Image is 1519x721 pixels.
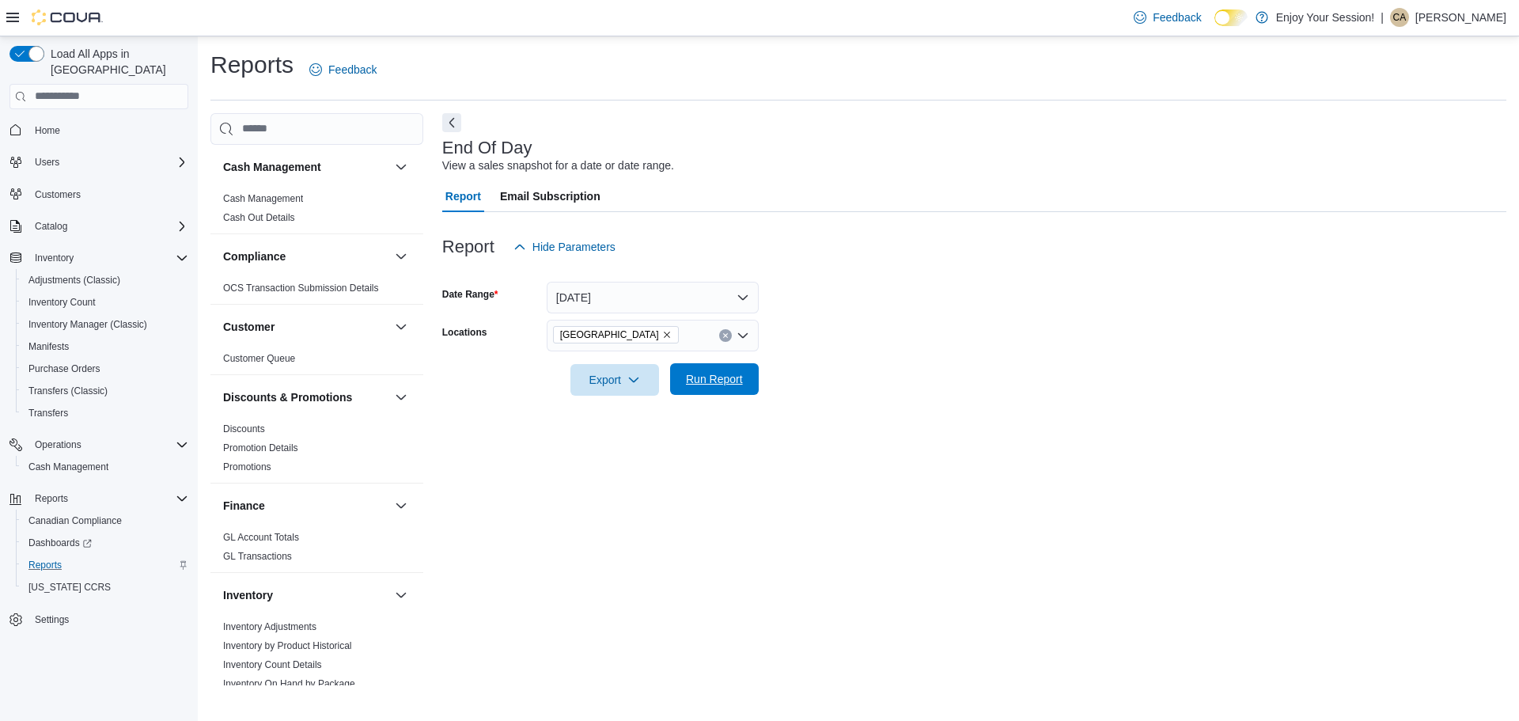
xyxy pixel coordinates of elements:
button: Home [3,119,195,142]
span: Inventory Count Details [223,658,322,671]
span: Email Subscription [500,180,600,212]
button: Cash Management [392,157,411,176]
a: Manifests [22,337,75,356]
button: Catalog [28,217,74,236]
button: Reports [3,488,195,510]
a: Adjustments (Classic) [22,271,127,290]
span: OCS Transaction Submission Details [223,282,379,294]
a: Discounts [223,423,265,434]
button: Manifests [16,336,195,358]
span: Home [28,120,188,140]
div: Compliance [210,279,423,304]
a: [US_STATE] CCRS [22,578,117,597]
button: Inventory [392,586,411,605]
span: [GEOGRAPHIC_DATA] [560,327,659,343]
a: Promotions [223,461,271,472]
span: Transfers (Classic) [22,381,188,400]
span: Manifests [28,340,69,353]
span: Inventory Manager (Classic) [22,315,188,334]
span: Users [35,156,59,169]
span: Inventory Count [22,293,188,312]
div: Finance [210,528,423,572]
a: Feedback [1127,2,1207,33]
button: Operations [28,435,88,454]
a: Transfers [22,404,74,423]
span: Inventory by Product Historical [223,639,352,652]
button: Transfers (Classic) [16,380,195,402]
button: Cash Management [223,159,388,175]
a: Dashboards [22,533,98,552]
a: Purchase Orders [22,359,107,378]
span: Report [445,180,481,212]
span: Export [580,364,650,396]
a: Reports [22,556,68,575]
a: Inventory Adjustments [223,621,316,632]
span: Cash Management [22,457,188,476]
button: Transfers [16,402,195,424]
a: Feedback [303,54,383,85]
span: Reports [35,492,68,505]
button: Open list of options [737,329,749,342]
h3: Inventory [223,587,273,603]
span: Inventory Manager (Classic) [28,318,147,331]
h3: Report [442,237,494,256]
span: Inventory [28,249,188,268]
h3: Cash Management [223,159,321,175]
span: Inventory Count [28,296,96,309]
h1: Reports [210,49,294,81]
button: Compliance [223,249,388,264]
span: Promotions [223,461,271,473]
button: Users [28,153,66,172]
a: Customers [28,185,87,204]
span: Adjustments (Classic) [22,271,188,290]
span: Home [35,124,60,137]
span: Transfers (Classic) [28,385,108,397]
a: Inventory Manager (Classic) [22,315,153,334]
button: Reports [16,554,195,576]
span: Users [28,153,188,172]
span: Customers [28,184,188,204]
span: Feedback [328,62,377,78]
span: Promotion Details [223,442,298,454]
span: Reports [28,489,188,508]
span: GL Account Totals [223,531,299,544]
label: Locations [442,326,487,339]
span: Settings [28,609,188,629]
span: Settings [35,613,69,626]
span: Adjustments (Classic) [28,274,120,287]
button: Customer [223,319,388,335]
span: Operations [28,435,188,454]
button: Compliance [392,247,411,266]
label: Date Range [442,288,498,301]
button: Purchase Orders [16,358,195,380]
span: Customers [35,188,81,201]
span: Customer Queue [223,352,295,365]
a: Canadian Compliance [22,511,128,530]
button: [US_STATE] CCRS [16,576,195,598]
button: Discounts & Promotions [392,388,411,407]
span: Catalog [28,217,188,236]
button: Catalog [3,215,195,237]
span: Reports [22,556,188,575]
a: Inventory Count Details [223,659,322,670]
span: Cash Management [28,461,108,473]
button: Cash Management [16,456,195,478]
span: Washington CCRS [22,578,188,597]
span: Cash Out Details [223,211,295,224]
div: Customer [210,349,423,374]
span: GL Transactions [223,550,292,563]
a: Cash Out Details [223,212,295,223]
span: Inventory Adjustments [223,620,316,633]
button: Inventory Manager (Classic) [16,313,195,336]
div: Discounts & Promotions [210,419,423,483]
div: Carrie Anderson [1390,8,1409,27]
a: OCS Transaction Submission Details [223,283,379,294]
div: View a sales snapshot for a date or date range. [442,157,674,174]
span: Brockville [553,326,679,343]
img: Cova [32,9,103,25]
button: Discounts & Promotions [223,389,388,405]
p: Enjoy Your Session! [1276,8,1375,27]
button: Finance [392,496,411,515]
a: Inventory On Hand by Package [223,678,355,689]
button: Remove Brockville from selection in this group [662,330,672,340]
